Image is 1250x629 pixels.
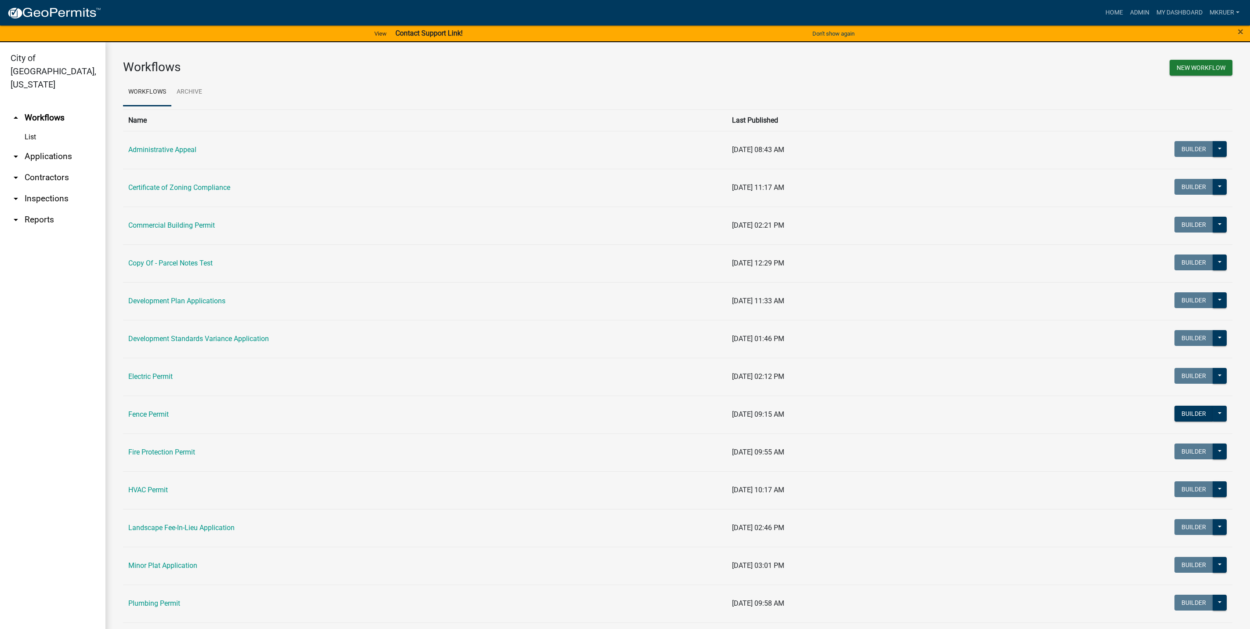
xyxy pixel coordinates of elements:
a: Archive [171,78,207,106]
a: Development Standards Variance Application [128,334,269,343]
span: [DATE] 09:55 AM [732,448,784,456]
button: Builder [1174,141,1213,157]
a: View [371,26,390,41]
a: Copy Of - Parcel Notes Test [128,259,213,267]
button: Builder [1174,557,1213,573]
button: Builder [1174,217,1213,233]
h3: Workflows [123,60,671,75]
span: [DATE] 11:33 AM [732,297,784,305]
span: [DATE] 02:46 PM [732,524,784,532]
button: Builder [1174,255,1213,270]
a: Administrative Appeal [128,145,196,154]
th: Last Published [727,109,978,131]
button: Builder [1174,481,1213,497]
strong: Contact Support Link! [395,29,463,37]
a: Plumbing Permit [128,599,180,607]
span: [DATE] 01:46 PM [732,334,784,343]
i: arrow_drop_up [11,113,21,123]
span: [DATE] 02:21 PM [732,221,784,229]
button: New Workflow [1170,60,1232,76]
span: [DATE] 09:58 AM [732,599,784,607]
button: Close [1238,26,1243,37]
button: Builder [1174,444,1213,459]
a: Electric Permit [128,372,173,381]
i: arrow_drop_down [11,172,21,183]
a: Fence Permit [128,410,169,418]
button: Builder [1174,179,1213,195]
a: Admin [1127,4,1153,21]
span: [DATE] 08:43 AM [732,145,784,154]
a: Certificate of Zoning Compliance [128,183,230,192]
button: Builder [1174,519,1213,535]
a: My Dashboard [1153,4,1206,21]
button: Builder [1174,595,1213,611]
span: [DATE] 12:29 PM [732,259,784,267]
button: Builder [1174,292,1213,308]
span: × [1238,25,1243,38]
button: Don't show again [809,26,858,41]
th: Name [123,109,727,131]
span: [DATE] 09:15 AM [732,410,784,418]
button: Builder [1174,330,1213,346]
i: arrow_drop_down [11,193,21,204]
a: Minor Plat Application [128,561,197,570]
a: Commercial Building Permit [128,221,215,229]
button: Builder [1174,368,1213,384]
i: arrow_drop_down [11,215,21,225]
a: HVAC Permit [128,486,168,494]
button: Builder [1174,406,1213,422]
span: [DATE] 11:17 AM [732,183,784,192]
span: [DATE] 03:01 PM [732,561,784,570]
i: arrow_drop_down [11,151,21,162]
a: mkruer [1206,4,1243,21]
a: Workflows [123,78,171,106]
a: Landscape Fee-In-Lieu Application [128,524,235,532]
a: Development Plan Applications [128,297,225,305]
span: [DATE] 10:17 AM [732,486,784,494]
a: Fire Protection Permit [128,448,195,456]
a: Home [1102,4,1127,21]
span: [DATE] 02:12 PM [732,372,784,381]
